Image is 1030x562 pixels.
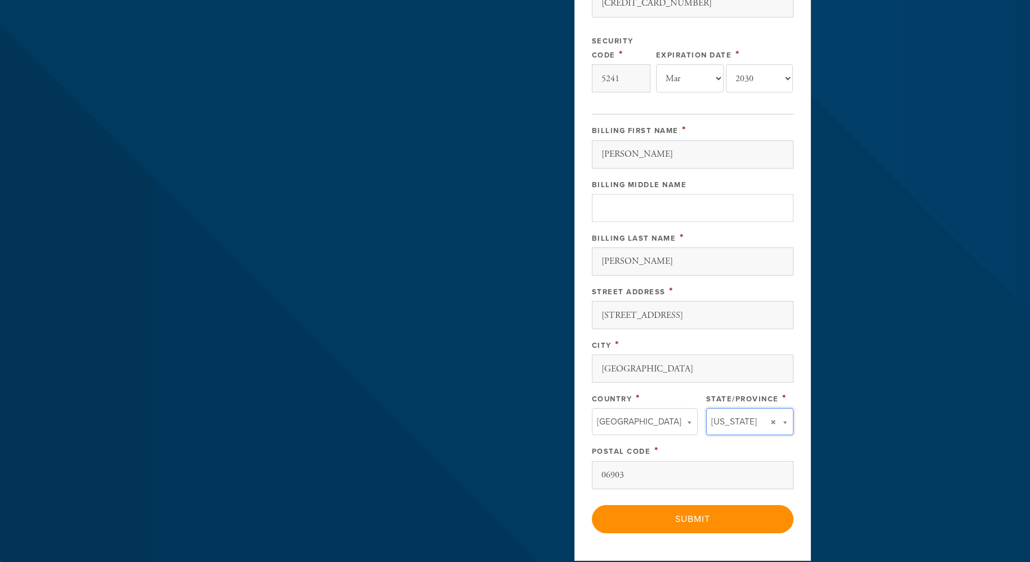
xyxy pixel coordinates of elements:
a: [GEOGRAPHIC_DATA] [592,408,698,435]
span: This field is required. [636,392,640,404]
label: Billing Middle Name [592,180,687,189]
label: Security Code [592,37,634,60]
label: Billing Last Name [592,234,676,243]
span: This field is required. [735,48,740,60]
span: This field is required. [615,338,619,351]
label: Country [592,395,632,404]
label: State/Province [706,395,779,404]
span: This field is required. [782,392,787,404]
select: Expiration Date year [726,64,793,92]
span: This field is required. [682,123,686,136]
label: Postal Code [592,447,651,456]
span: This field is required. [654,444,659,457]
span: [GEOGRAPHIC_DATA] [597,414,681,429]
label: Billing First Name [592,126,679,135]
a: [US_STATE] [706,408,793,435]
span: This field is required. [619,48,623,60]
input: Submit [592,505,793,533]
label: Street Address [592,287,666,297]
label: City [592,341,612,350]
span: This field is required. [669,285,674,297]
span: This field is required. [680,231,684,244]
span: [US_STATE] [711,414,757,429]
label: Expiration Date [656,51,732,60]
select: Expiration Date month [656,64,724,92]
